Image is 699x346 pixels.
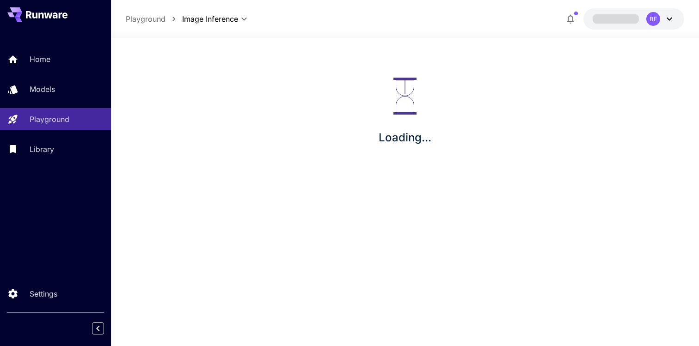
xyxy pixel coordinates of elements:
[30,288,57,299] p: Settings
[30,114,69,125] p: Playground
[30,144,54,155] p: Library
[126,13,182,24] nav: breadcrumb
[182,13,238,24] span: Image Inference
[126,13,166,24] a: Playground
[92,322,104,334] button: Collapse sidebar
[583,8,684,30] button: BE
[30,54,50,65] p: Home
[379,129,431,146] p: Loading...
[99,320,111,337] div: Collapse sidebar
[30,84,55,95] p: Models
[646,12,660,26] div: BE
